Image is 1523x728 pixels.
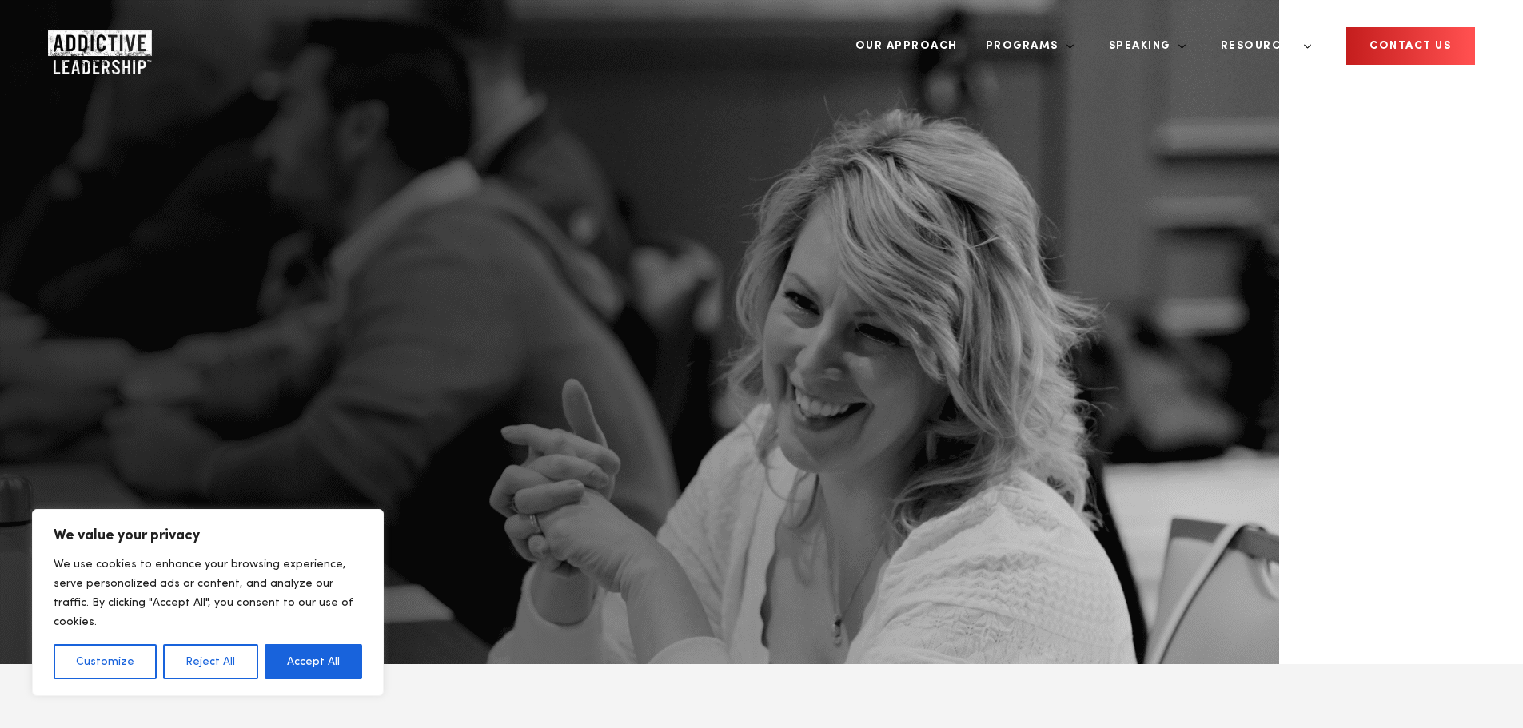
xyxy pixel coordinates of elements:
[1097,16,1186,76] a: Speaking
[32,509,384,696] div: We value your privacy
[1209,16,1313,76] a: Resources
[54,526,362,545] p: We value your privacy
[163,644,257,679] button: Reject All
[1346,27,1475,65] a: CONTACT US
[48,30,144,62] a: Home
[54,644,157,679] button: Customize
[54,555,362,631] p: We use cookies to enhance your browsing experience, serve personalized ads or content, and analyz...
[974,16,1074,76] a: Programs
[843,16,970,76] a: Our Approach
[265,644,362,679] button: Accept All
